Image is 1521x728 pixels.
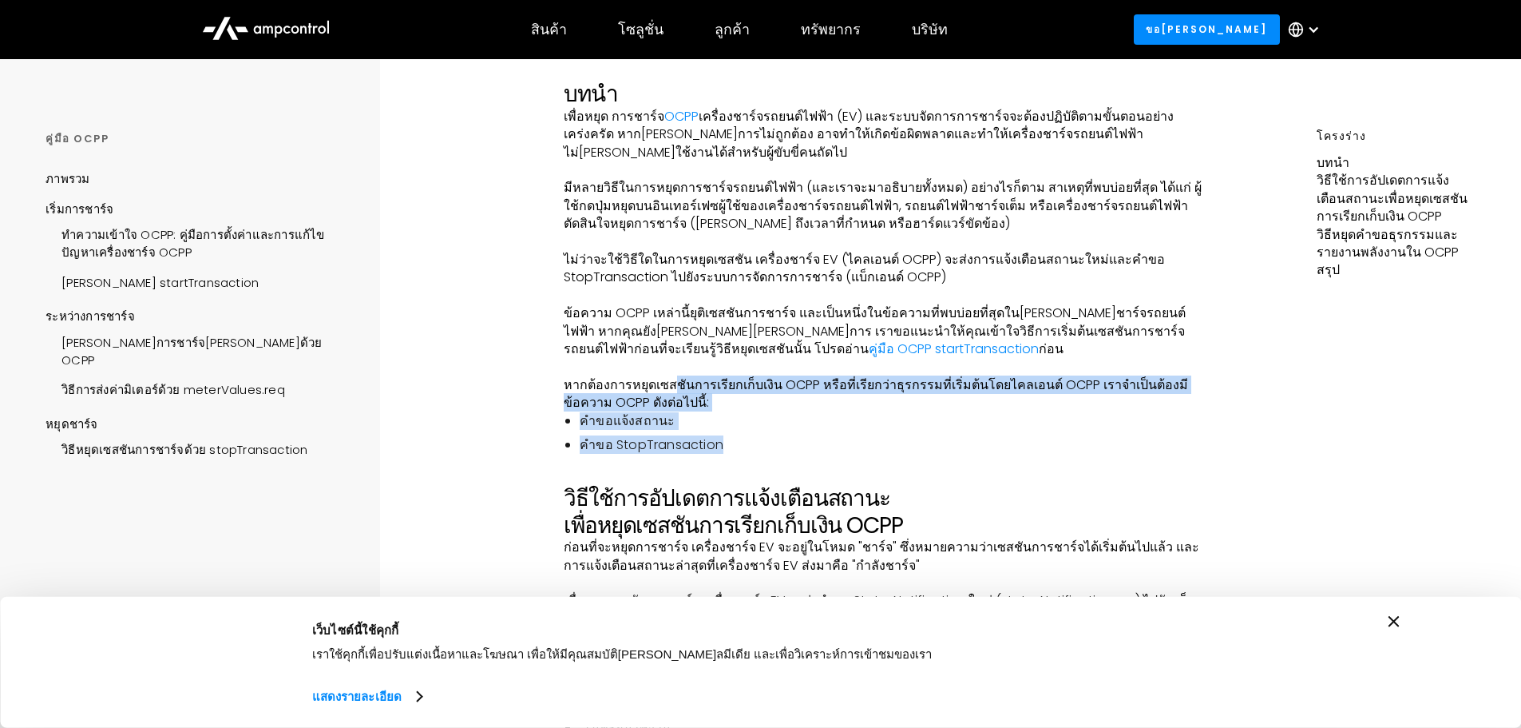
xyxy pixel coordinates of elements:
[564,250,1165,286] font: ไม่ว่าจะใช้วิธีใดในการหยุดเซสชัน เครื่องชาร์จ EV (ไคลเอนต์ OCPP) จะส่งการแจ้งเตือนสถานะใหม่และคำข...
[564,161,1209,179] p: ‍
[618,21,663,38] div: โซลูชั่น
[912,21,948,38] div: บริษัท
[664,107,699,125] a: OCPP
[61,274,259,291] font: [PERSON_NAME] startTransaction
[61,381,285,398] font: วิธีการส่งค่ามิเตอร์ด้วย meterValues.req
[564,467,1209,485] p: ‍
[564,591,1195,646] font: เพื่อหยุดเซสชันการชาร์จ เครื่องชาร์จ EV จะส่งคำขอ StatusNotification ใหม่ (statusNotification.req...
[564,78,618,109] font: บทนำ
[61,441,307,458] font: วิธีหยุดเซสชันการชาร์จด้วย stopTransaction
[564,376,1188,412] font: หากต้องการหยุดเซสชันการเรียกเก็บเงิน OCPP หรือที่เรียกว่าธุรกรรมที่เริ่มต้นโดยไคลเอนต์ OCPP เราจำ...
[564,233,1209,251] p: ‍
[46,416,97,432] font: หยุดชาร์จ
[312,685,422,709] a: แสดงรายละเอียด
[531,21,567,38] div: สินค้า
[580,436,723,454] font: คำขอ StopTransaction
[46,326,350,374] a: [PERSON_NAME]การชาร์จ[PERSON_NAME]ด้วย OCPP
[1039,340,1064,358] font: ก่อน
[564,107,664,125] font: เพื่อหยุด การชาร์จ
[564,358,1209,376] p: ‍
[564,538,1199,574] font: ก่อนที่จะหยุดการชาร์จ เครื่องชาร์จ EV จะอยู่ในโหมด "ชาร์จ" ซึ่งหมายความว่าเซสชันการชาร์จได้เริ่มต...
[61,334,322,368] font: [PERSON_NAME]การชาร์จ[PERSON_NAME]ด้วย OCPP
[312,623,399,636] font: เว็บไซต์นี้ใช้คุกกี้
[46,308,135,324] font: ระหว่างการชาร์จ
[46,170,89,200] a: ภาพรวม
[564,178,1202,233] font: มีหลายวิธีในการหยุดการชาร์จรถยนต์ไฟฟ้า (และเราจะมาอธิบายทั้งหมด) อย่างไรก็ตาม สาเหตุที่พบบ่อยที่ส...
[715,21,750,38] div: ลูกค้า
[1146,22,1267,36] font: ขอ[PERSON_NAME]
[564,287,1209,304] p: ‍
[564,107,1174,161] font: เครื่องชาร์จรถยนต์ไฟฟ้า (EV) และระบบจัดการการชาร์จจะต้องปฏิบัติตามขั้นตอนอย่างเคร่งครัด หาก[PERSO...
[912,19,948,39] font: บริษัท
[1131,616,1359,662] button: ตกลง
[564,304,1186,358] font: ข้อความ OCPP เหล่านี้ยุติเซสชันการชาร์จ และเป็นหนึ่งในข้อความที่พบบ่อยที่สุดใน[PERSON_NAME]ชาร์จร...
[46,131,109,146] font: คู่มือ OCPP
[1388,616,1400,627] button: ปิดแบนเนอร์
[801,21,861,38] div: ทรัพยากร
[61,226,324,261] font: ทำความเข้าใจ OCPP: คู่มือการตั้งค่าและการแก้ไขปัญหาเครื่องชาร์จ OCPP
[1317,261,1340,279] font: สรุป
[801,19,861,39] font: ทรัพยากร
[564,575,1209,592] p: ‍
[564,483,903,541] font: วิธีใช้การอัปเดตการแจ้งเตือนสถานะเพื่อหยุดเซสชันการเรียกเก็บเงิน OCPP
[715,19,750,39] font: ลูกค้า
[618,19,663,39] font: โซลูชั่น
[1317,225,1459,261] font: วิธีหยุดคำขอธุรกรรมและรายงานพลังงานใน OCPP
[531,19,567,39] font: สินค้า
[46,201,113,217] font: เริ่มการชาร์จ
[1317,171,1468,225] font: วิธีใช้การอัปเดตการแจ้งเตือนสถานะเพื่อหยุดเซสชันการเรียกเก็บเงิน OCPP
[312,690,402,703] font: แสดงรายละเอียด
[46,373,285,403] a: วิธีการส่งค่ามิเตอร์ด้วย meterValues.req
[46,266,259,296] a: [PERSON_NAME] startTransaction
[1134,14,1280,44] a: ขอ[PERSON_NAME]
[46,170,89,187] font: ภาพรวม
[1317,153,1349,172] font: บทนำ
[1230,632,1258,646] font: ตกลง
[1317,128,1366,144] font: โครงร่าง
[580,412,675,430] font: คำขอแจ้งสถานะ
[46,433,307,463] a: วิธีหยุดเซสชันการชาร์จด้วย stopTransaction
[46,218,350,266] a: ทำความเข้าใจ OCPP: คู่มือการตั้งค่าและการแก้ไขปัญหาเครื่องชาร์จ OCPP
[312,647,933,661] font: เราใช้คุกกี้เพื่อปรับแต่งเนื้อหาและโฆษณา เพื่อให้มีคุณสมบัติ[PERSON_NAME]ลมีเดีย และเพื่อวิเคราะห...
[869,340,1039,358] a: คู่มือ OCPP startTransaction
